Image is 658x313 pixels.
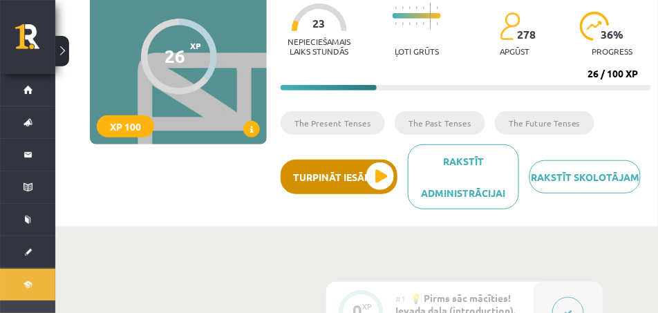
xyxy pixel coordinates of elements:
img: icon-short-line-57e1e144782c952c97e751825c79c345078a6d821885a25fce030b3d8c18986b.svg [402,22,404,26]
img: icon-progress-161ccf0a02000e728c5f80fcf4c31c7af3da0e1684b2b1d7c360e028c24a22f1.svg [580,12,610,41]
button: Turpināt iesākto [281,160,397,194]
span: XP [190,41,201,50]
div: XP 100 [97,115,154,137]
img: icon-short-line-57e1e144782c952c97e751825c79c345078a6d821885a25fce030b3d8c18986b.svg [402,6,404,10]
a: Rīgas 1. Tālmācības vidusskola [15,24,55,59]
img: icon-short-line-57e1e144782c952c97e751825c79c345078a6d821885a25fce030b3d8c18986b.svg [423,22,424,26]
img: icon-short-line-57e1e144782c952c97e751825c79c345078a6d821885a25fce030b3d8c18986b.svg [409,22,411,26]
div: XP [362,303,372,310]
img: icon-short-line-57e1e144782c952c97e751825c79c345078a6d821885a25fce030b3d8c18986b.svg [423,6,424,10]
span: #1 [395,293,406,304]
img: icon-short-line-57e1e144782c952c97e751825c79c345078a6d821885a25fce030b3d8c18986b.svg [395,6,397,10]
span: 278 [517,28,536,41]
img: icon-short-line-57e1e144782c952c97e751825c79c345078a6d821885a25fce030b3d8c18986b.svg [416,6,417,10]
li: The Past Tenses [395,111,485,135]
span: 23 [313,17,326,30]
li: The Future Tenses [495,111,594,135]
img: icon-short-line-57e1e144782c952c97e751825c79c345078a6d821885a25fce030b3d8c18986b.svg [416,22,417,26]
a: Rakstīt skolotājam [529,160,641,193]
img: students-c634bb4e5e11cddfef0936a35e636f08e4e9abd3cc4e673bd6f9a4125e45ecb1.svg [500,12,520,41]
p: apgūst [500,46,529,56]
div: 26 [165,46,186,66]
p: Nepieciešamais laiks stundās [281,37,358,56]
p: Ļoti grūts [395,46,439,56]
img: icon-long-line-d9ea69661e0d244f92f715978eff75569469978d946b2353a9bb055b3ed8787d.svg [430,3,431,30]
li: The Present Tenses [281,111,385,135]
a: Rakstīt administrācijai [408,144,519,209]
img: icon-short-line-57e1e144782c952c97e751825c79c345078a6d821885a25fce030b3d8c18986b.svg [395,22,397,26]
img: icon-short-line-57e1e144782c952c97e751825c79c345078a6d821885a25fce030b3d8c18986b.svg [437,6,438,10]
span: 36 % [601,28,624,41]
img: icon-short-line-57e1e144782c952c97e751825c79c345078a6d821885a25fce030b3d8c18986b.svg [409,6,411,10]
img: icon-short-line-57e1e144782c952c97e751825c79c345078a6d821885a25fce030b3d8c18986b.svg [437,22,438,26]
p: progress [592,46,633,56]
